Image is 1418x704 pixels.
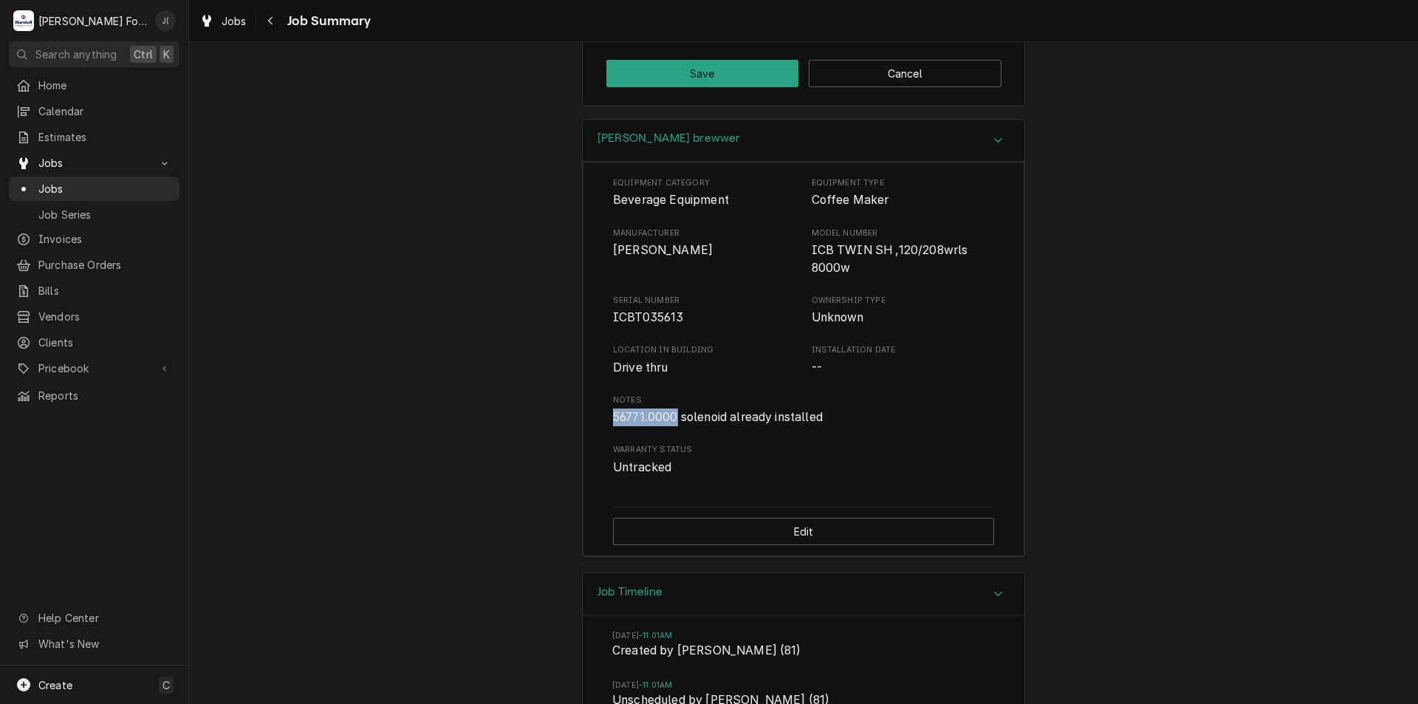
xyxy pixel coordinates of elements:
span: Search anything [35,47,117,62]
div: M [13,10,34,31]
span: Vendors [38,309,172,324]
span: Ownership Type [812,295,995,307]
button: Navigate back [259,9,283,33]
span: Estimates [38,129,172,145]
div: Button Group Row [606,60,1001,87]
span: Jobs [38,181,172,196]
div: Ownership Type [812,295,995,327]
span: Jobs [222,13,247,29]
a: Go to Help Center [9,606,179,630]
span: Warranty Status [613,444,994,456]
span: Equipment Category [613,177,796,189]
div: Notes [613,394,994,426]
span: Manufacturer [613,242,796,259]
div: Model Number [812,228,995,277]
span: Equipment Category [613,191,796,209]
a: Purchase Orders [9,253,179,277]
div: Bunn brewwer [582,119,1025,557]
span: -- [812,360,822,375]
a: Bills [9,278,179,303]
span: Pricebook [38,360,150,376]
a: Invoices [9,227,179,251]
span: 56771.0000 solenoid already installed [613,410,823,424]
div: Marshall Food Equipment Service's Avatar [13,10,34,31]
span: Untracked [613,460,671,474]
div: Manufacturer [613,228,796,277]
div: [PERSON_NAME] Food Equipment Service [38,13,147,29]
div: Equipment Display [613,177,994,476]
span: Event String [612,642,995,663]
span: Equipment Type [812,177,995,189]
span: Calendar [38,103,172,119]
span: Location in Building [613,344,796,356]
span: Location in Building [613,359,796,377]
span: Timestamp [612,680,995,691]
h3: [PERSON_NAME] brewwer [597,131,740,146]
button: Accordion Details Expand Trigger [583,573,1024,615]
span: Serial Number [613,295,796,307]
button: Edit [613,518,994,545]
span: ICB TWIN SH ,120/208wrls 8000w [812,243,971,275]
span: Model Number [812,242,995,276]
h3: Job Timeline [597,585,662,599]
a: Calendar [9,99,179,123]
button: Accordion Details Expand Trigger [583,120,1024,162]
em: 11:01AM [643,680,672,690]
a: Estimates [9,125,179,149]
div: Accordion Header [583,120,1024,162]
div: Jeff Debigare (109)'s Avatar [155,10,176,31]
span: Job Series [38,207,172,222]
div: Button Group [606,60,1001,87]
span: Warranty Status [613,459,994,476]
div: Warranty Status [613,444,994,476]
span: Purchase Orders [38,257,172,273]
div: Button Group Row [613,508,994,556]
a: Jobs [193,9,253,33]
span: Create [38,679,72,691]
span: Clients [38,335,172,350]
a: Job Series [9,202,179,227]
span: Coffee Maker [812,193,889,207]
span: Drive thru [613,360,668,375]
div: Installation Date [812,344,995,376]
button: Search anythingCtrlK [9,41,179,67]
span: Ownership Type [812,309,995,327]
a: Vendors [9,304,179,329]
div: J( [155,10,176,31]
div: Accordion Header [583,573,1024,615]
a: Home [9,73,179,98]
span: K [163,47,170,62]
div: Equipment Type [812,177,995,209]
span: Jobs [38,155,150,171]
span: Installation Date [812,359,995,377]
span: ICBT035613 [613,310,684,324]
span: Job Summary [283,11,371,31]
span: Unknown [812,310,864,324]
div: Accordion Body [583,162,1024,556]
span: Serial Number [613,309,796,327]
div: Button Group [613,507,994,556]
div: Equipment Category [613,177,796,209]
a: Jobs [9,177,179,201]
a: Clients [9,330,179,355]
div: Location in Building [613,344,796,376]
button: Cancel [809,60,1001,87]
span: Timestamp [612,630,995,642]
li: Event [612,630,995,680]
span: Beverage Equipment [613,193,729,207]
span: Notes [613,409,994,426]
div: Serial Number [613,295,796,327]
span: Help Center [38,610,171,626]
span: Model Number [812,228,995,239]
span: Invoices [38,231,172,247]
span: Ctrl [134,47,153,62]
a: Go to Jobs [9,151,179,175]
span: Home [38,78,172,93]
span: Installation Date [812,344,995,356]
span: Bills [38,283,172,298]
span: [PERSON_NAME] [613,243,713,257]
em: 11:01AM [643,631,672,640]
a: Reports [9,383,179,408]
span: Reports [38,388,172,403]
span: Equipment Type [812,191,995,209]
